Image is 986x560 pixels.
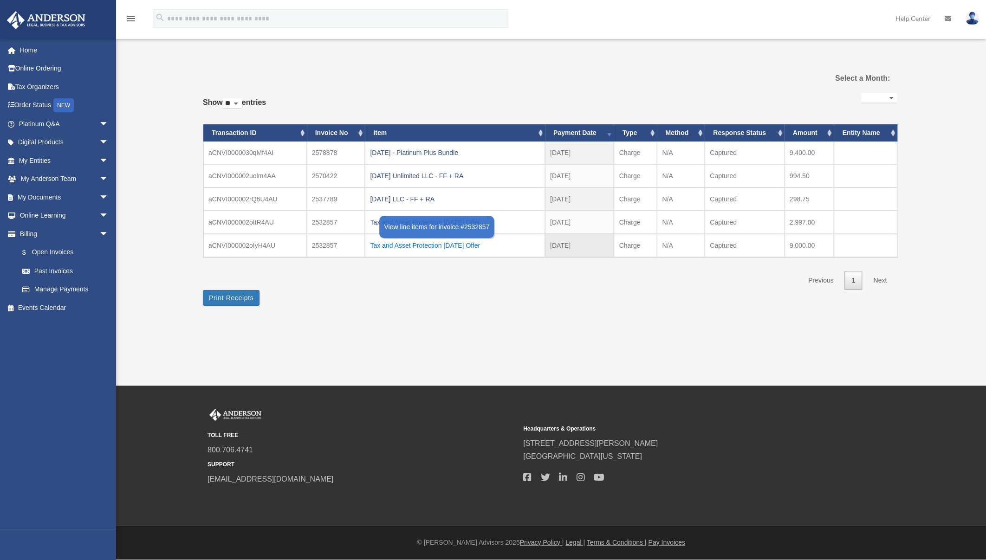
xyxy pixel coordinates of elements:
th: Method: activate to sort column ascending [657,124,705,142]
div: Tax and Asset Protection [DATE] Offer [370,216,540,229]
a: Terms & Conditions | [587,539,647,546]
i: search [155,13,165,23]
td: N/A [657,234,705,257]
td: Charge [614,164,657,187]
a: [GEOGRAPHIC_DATA][US_STATE] [523,452,642,460]
td: [DATE] [545,142,614,164]
td: aCNVI000002rQ6U4AU [203,187,307,211]
select: Showentries [223,98,242,109]
td: N/A [657,164,705,187]
td: aCNVI0000030qMf4AI [203,142,307,164]
div: © [PERSON_NAME] Advisors 2025 [116,537,986,548]
td: N/A [657,142,705,164]
a: Past Invoices [13,262,118,280]
a: My Documentsarrow_drop_down [6,188,123,206]
div: [DATE] - Platinum Plus Bundle [370,146,540,159]
a: Privacy Policy | [520,539,564,546]
a: Online Ordering [6,59,123,78]
a: Legal | [565,539,585,546]
td: N/A [657,211,705,234]
a: Online Learningarrow_drop_down [6,206,123,225]
span: arrow_drop_down [99,115,118,134]
td: aCNVI000002oIyH4AU [203,234,307,257]
span: $ [27,247,32,258]
label: Show entries [203,96,266,118]
td: Captured [705,187,784,211]
small: Headquarters & Operations [523,424,832,434]
div: [DATE] LLC - FF + RA [370,193,540,206]
td: 2532857 [307,234,365,257]
a: Digital Productsarrow_drop_down [6,133,123,152]
td: 2537789 [307,187,365,211]
th: Type: activate to sort column ascending [614,124,657,142]
td: Captured [705,234,784,257]
label: Select a Month: [788,72,890,85]
span: arrow_drop_down [99,188,118,207]
span: arrow_drop_down [99,151,118,170]
div: NEW [53,98,74,112]
td: Captured [705,142,784,164]
th: Payment Date: activate to sort column ascending [545,124,614,142]
th: Transaction ID: activate to sort column ascending [203,124,307,142]
a: Manage Payments [13,280,123,299]
a: Events Calendar [6,298,123,317]
a: Tax Organizers [6,77,123,96]
th: Item: activate to sort column ascending [365,124,545,142]
td: N/A [657,187,705,211]
small: SUPPORT [208,460,517,470]
a: My Anderson Teamarrow_drop_down [6,170,123,188]
th: Invoice No: activate to sort column ascending [307,124,365,142]
a: Next [866,271,894,290]
td: 994.50 [785,164,834,187]
small: TOLL FREE [208,431,517,440]
th: Response Status: activate to sort column ascending [705,124,784,142]
td: [DATE] [545,211,614,234]
span: arrow_drop_down [99,206,118,225]
a: Previous [801,271,840,290]
td: 2578878 [307,142,365,164]
a: Home [6,41,123,59]
a: My Entitiesarrow_drop_down [6,151,123,170]
a: Billingarrow_drop_down [6,225,123,243]
td: [DATE] [545,187,614,211]
td: [DATE] [545,164,614,187]
td: Charge [614,142,657,164]
a: [STREET_ADDRESS][PERSON_NAME] [523,439,658,447]
a: $Open Invoices [13,243,123,262]
a: Pay Invoices [648,539,685,546]
td: aCNVI000002uolm4AA [203,164,307,187]
img: Anderson Advisors Platinum Portal [208,409,263,421]
i: menu [125,13,136,24]
a: Platinum Q&Aarrow_drop_down [6,115,123,133]
td: Charge [614,187,657,211]
td: 2570422 [307,164,365,187]
td: Charge [614,211,657,234]
th: Amount: activate to sort column ascending [785,124,834,142]
span: arrow_drop_down [99,133,118,152]
button: Print Receipts [203,290,259,306]
td: Charge [614,234,657,257]
th: Entity Name: activate to sort column ascending [834,124,897,142]
a: menu [125,16,136,24]
div: Tax and Asset Protection [DATE] Offer [370,239,540,252]
a: [EMAIL_ADDRESS][DOMAIN_NAME] [208,475,333,483]
a: 800.706.4741 [208,446,253,454]
td: [DATE] [545,234,614,257]
td: aCNVI000002oItR4AU [203,211,307,234]
a: 1 [844,271,862,290]
td: 9,400.00 [785,142,834,164]
span: arrow_drop_down [99,170,118,189]
td: 9,000.00 [785,234,834,257]
td: Captured [705,211,784,234]
div: [DATE] Unlimited LLC - FF + RA [370,169,540,182]
td: 2,997.00 [785,211,834,234]
td: 2532857 [307,211,365,234]
img: User Pic [965,12,979,25]
a: Order StatusNEW [6,96,123,115]
td: 298.75 [785,187,834,211]
img: Anderson Advisors Platinum Portal [4,11,88,29]
span: arrow_drop_down [99,225,118,244]
td: Captured [705,164,784,187]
